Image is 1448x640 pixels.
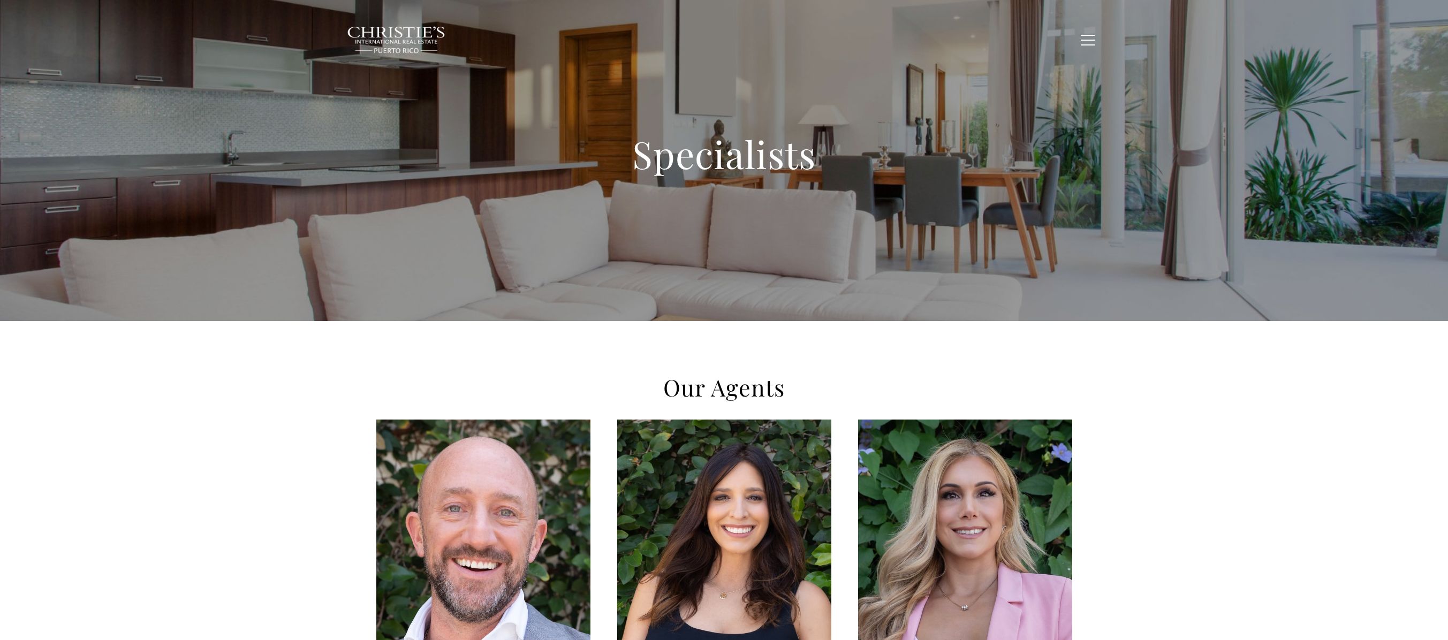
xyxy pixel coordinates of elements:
[347,26,446,54] img: Christie's International Real Estate black text logo
[510,131,938,178] h1: Specialists
[376,372,1072,402] h2: Our Agents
